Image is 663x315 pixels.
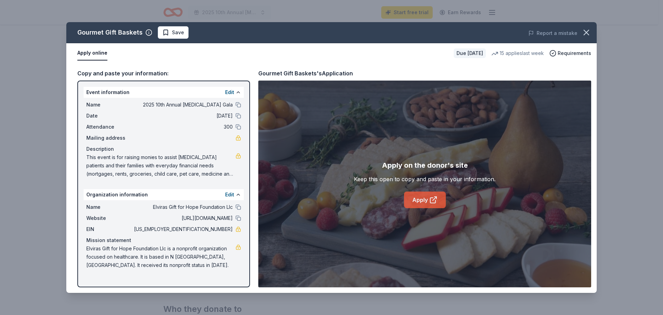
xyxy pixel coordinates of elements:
button: Report a mistake [528,29,577,37]
span: [URL][DOMAIN_NAME] [133,214,233,222]
div: Gourmet Gift Baskets [77,27,143,38]
span: 2025 10th Annual [MEDICAL_DATA] Gala [133,101,233,109]
span: Elviras Gift for Hope Foundation Llc is a nonprofit organization focused on healthcare. It is bas... [86,244,236,269]
span: Attendance [86,123,133,131]
div: Gourmet Gift Baskets's Application [258,69,353,78]
div: Apply on the donor's site [382,160,468,171]
span: [US_EMPLOYER_IDENTIFICATION_NUMBER] [133,225,233,233]
button: Apply online [77,46,107,61]
span: This event is for raising monies to assist [MEDICAL_DATA] patients and their families with everyd... [86,153,236,178]
div: Copy and paste your information: [77,69,250,78]
div: Mission statement [86,236,241,244]
span: Date [86,112,133,120]
span: [DATE] [133,112,233,120]
span: Requirements [558,49,591,57]
button: Edit [225,191,234,199]
a: Apply [404,192,446,208]
span: 300 [133,123,233,131]
span: EIN [86,225,133,233]
button: Save [158,26,189,39]
div: Organization information [84,189,244,200]
div: 15 applies last week [491,49,544,57]
button: Edit [225,88,234,96]
span: Mailing address [86,134,133,142]
span: Name [86,203,133,211]
button: Requirements [549,49,591,57]
span: Name [86,101,133,109]
span: Save [172,28,184,37]
span: Elviras Gift for Hope Foundation Llc [133,203,233,211]
span: Website [86,214,133,222]
div: Event information [84,87,244,98]
div: Description [86,145,241,153]
div: Due [DATE] [454,48,486,58]
div: Keep this open to copy and paste in your information. [354,175,496,183]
